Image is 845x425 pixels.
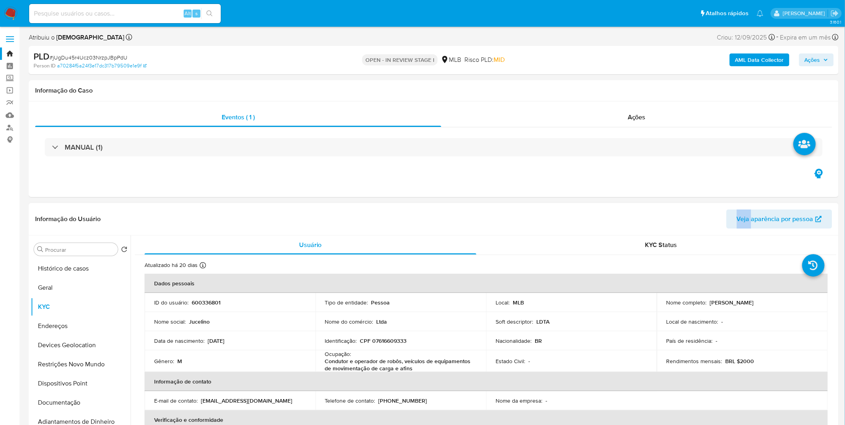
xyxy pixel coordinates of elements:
[757,10,764,17] a: Notificações
[706,9,749,18] span: Atalhos rápidos
[730,53,789,66] button: AML Data Collector
[325,337,357,344] p: Identificação :
[325,350,351,358] p: Ocupação :
[222,113,255,122] span: Eventos ( 1 )
[726,210,832,229] button: Veja aparência por pessoa
[496,337,532,344] p: Nacionalidade :
[184,10,191,17] span: Alt
[35,87,832,95] h1: Informação do Caso
[192,299,220,306] p: 600336801
[441,55,461,64] div: MLB
[65,143,103,152] h3: MANUAL (1)
[154,318,186,325] p: Nome social :
[57,62,147,69] a: a70284f5a24f3e17dc317b79509e1e9f
[777,32,779,43] span: -
[31,259,131,278] button: Histórico de casos
[31,316,131,336] button: Endereços
[536,318,549,325] p: LDTA
[34,62,56,69] b: Person ID
[496,358,525,365] p: Estado Civil :
[31,355,131,374] button: Restrições Novo Mundo
[545,397,547,404] p: -
[50,53,127,61] span: # jUgDu45r4Ucz03NrzpJBpPdU
[121,246,127,255] button: Retornar ao pedido padrão
[325,299,368,306] p: Tipo de entidade :
[31,278,131,297] button: Geral
[710,299,754,306] p: [PERSON_NAME]
[377,318,387,325] p: Ltda
[645,240,677,249] span: KYC Status
[189,318,210,325] p: Jucelino
[737,210,813,229] span: Veja aparência por pessoa
[325,318,373,325] p: Nome do comércio :
[31,336,131,355] button: Devices Geolocation
[726,358,754,365] p: BRL $2000
[831,9,839,18] a: Sair
[535,337,542,344] p: BR
[805,53,820,66] span: Ações
[783,10,828,17] p: igor.silva@mercadolivre.com
[37,246,44,253] button: Procurar
[145,274,828,293] th: Dados pessoais
[325,397,375,404] p: Telefone de contato :
[177,358,182,365] p: M
[299,240,322,249] span: Usuário
[735,53,784,66] b: AML Data Collector
[154,358,174,365] p: Gênero :
[496,318,533,325] p: Soft descriptor :
[496,299,510,306] p: Local :
[780,33,831,42] span: Expira em um mês
[55,33,124,42] b: [DEMOGRAPHIC_DATA]
[799,53,834,66] button: Ações
[717,32,775,43] div: Criou: 12/09/2025
[154,299,188,306] p: ID do usuário :
[464,55,505,64] span: Risco PLD:
[31,393,131,412] button: Documentação
[45,138,823,156] div: MANUAL (1)
[362,54,438,65] p: OPEN - IN REVIEW STAGE I
[628,113,646,122] span: Ações
[716,337,718,344] p: -
[528,358,530,365] p: -
[29,8,221,19] input: Pesquise usuários ou casos...
[154,397,198,404] p: E-mail de contato :
[31,374,131,393] button: Dispositivos Point
[666,358,722,365] p: Rendimentos mensais :
[325,358,474,372] p: Condutor e operador de robôs, veículos de equipamentos de movimentação de carga e afins
[208,337,224,344] p: [DATE]
[666,337,713,344] p: País de residência :
[513,299,524,306] p: MLB
[666,318,718,325] p: Local de nascimento :
[201,8,218,19] button: search-icon
[195,10,198,17] span: s
[722,318,723,325] p: -
[35,215,101,223] h1: Informação do Usuário
[45,246,115,253] input: Procurar
[34,50,50,63] b: PLD
[29,33,124,42] span: Atribuiu o
[145,261,198,269] p: Atualizado há 20 dias
[496,397,542,404] p: Nome da empresa :
[666,299,707,306] p: Nome completo :
[145,372,828,391] th: Informação de contato
[494,55,505,64] span: MID
[379,397,427,404] p: [PHONE_NUMBER]
[360,337,407,344] p: CPF 07616609333
[371,299,390,306] p: Pessoa
[201,397,292,404] p: [EMAIL_ADDRESS][DOMAIN_NAME]
[31,297,131,316] button: KYC
[154,337,204,344] p: Data de nascimento :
